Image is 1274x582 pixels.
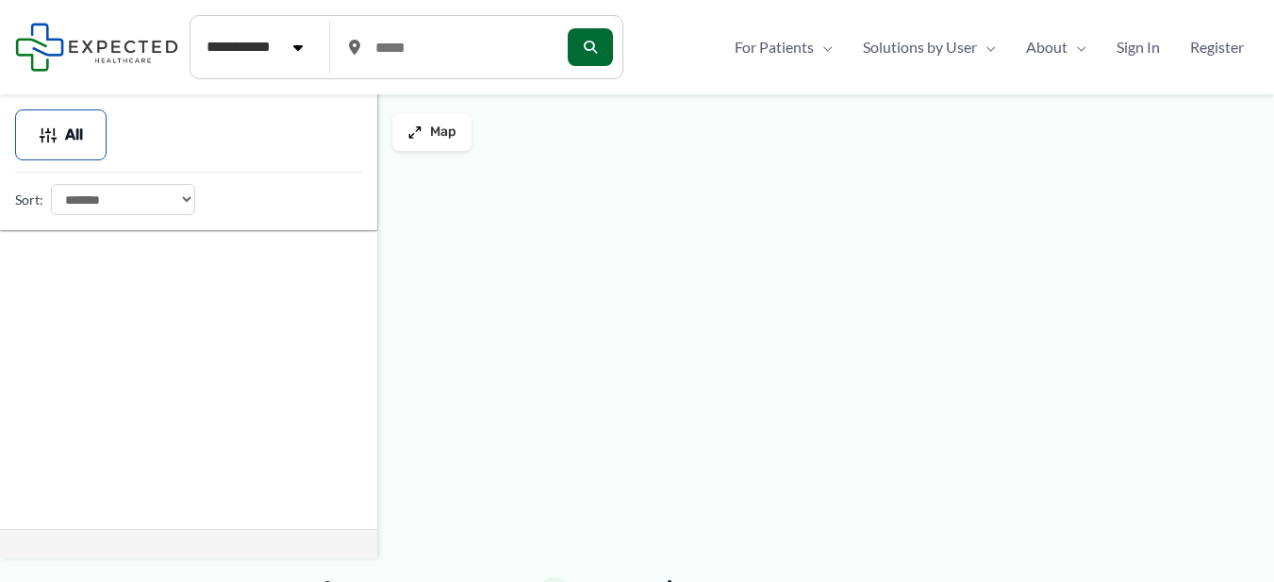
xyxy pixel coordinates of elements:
label: Sort: [15,188,43,212]
span: For Patients [735,33,814,61]
button: All [15,109,107,160]
a: Sign In [1101,33,1175,61]
span: All [65,128,83,141]
a: For PatientsMenu Toggle [720,33,848,61]
span: Map [430,125,456,141]
button: Map [392,113,472,151]
span: Menu Toggle [977,33,996,61]
img: Expected Healthcare Logo - side, dark font, small [15,23,178,71]
span: Menu Toggle [1067,33,1086,61]
span: Menu Toggle [814,33,833,61]
span: Register [1190,33,1244,61]
span: Solutions by User [863,33,977,61]
a: Solutions by UserMenu Toggle [848,33,1011,61]
a: AboutMenu Toggle [1011,33,1101,61]
img: Filter [39,125,58,144]
span: About [1026,33,1067,61]
img: Maximize [407,125,422,140]
span: Sign In [1117,33,1160,61]
a: Register [1175,33,1259,61]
